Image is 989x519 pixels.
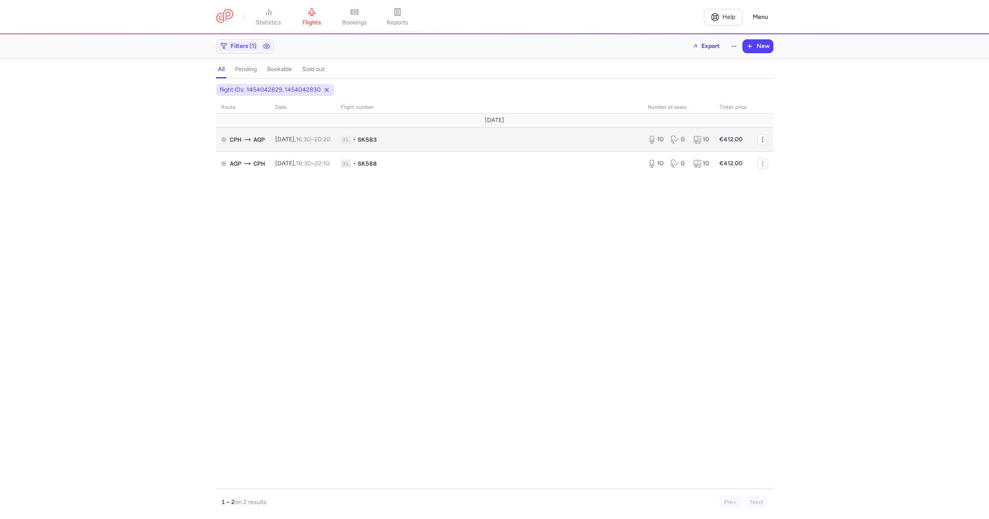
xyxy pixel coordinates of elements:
a: Help [704,9,743,25]
button: Prev. [719,496,742,509]
a: flights [290,8,333,27]
span: CPH [230,135,241,144]
h4: sold out [302,66,325,73]
span: bookings [342,19,367,27]
th: number of seats [643,101,714,114]
span: SK583 [358,135,377,144]
button: Menu [748,9,773,25]
span: [DATE] [485,117,504,124]
div: 0 [670,135,686,144]
span: statistics [256,19,281,27]
span: 1L [341,135,351,144]
span: AGP [253,135,265,144]
th: Ticket price [714,101,752,114]
time: 18:30 [296,160,311,167]
span: AGP [230,159,241,168]
button: New [743,40,773,53]
span: Export [701,43,720,49]
strong: €412.00 [719,160,743,167]
span: Filters (1) [231,43,256,50]
a: bookings [333,8,376,27]
button: Export [687,39,725,53]
h4: all [218,66,225,73]
span: CPH [253,159,265,168]
span: – [296,160,330,167]
a: statistics [247,8,290,27]
time: 20:20 [314,136,331,143]
div: 0 [670,159,686,168]
div: 10 [693,159,709,168]
div: 10 [648,135,664,144]
th: date [270,101,336,114]
span: flight IDs: 1454042829, 1454042830 [219,86,321,94]
a: CitizenPlane red outlined logo [216,9,233,25]
span: flights [302,19,321,27]
span: • [353,159,356,168]
strong: 1 – 2 [221,498,235,506]
span: [DATE], [275,136,331,143]
span: Help [722,14,735,20]
span: SK588 [358,159,377,168]
span: – [296,136,331,143]
a: reports [376,8,419,27]
span: 1L [341,159,351,168]
h4: pending [235,66,257,73]
span: on 2 results [235,498,267,506]
div: 10 [693,135,709,144]
th: Flight number [336,101,643,114]
h4: bookable [267,66,292,73]
button: Filters (1) [216,40,260,53]
th: route [216,101,270,114]
span: • [353,135,356,144]
time: 16:30 [296,136,311,143]
strong: €412.00 [719,136,743,143]
span: [DATE], [275,160,330,167]
time: 22:10 [315,160,330,167]
span: reports [387,19,408,27]
div: 10 [648,159,664,168]
span: New [757,43,770,50]
button: Next [746,496,768,509]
